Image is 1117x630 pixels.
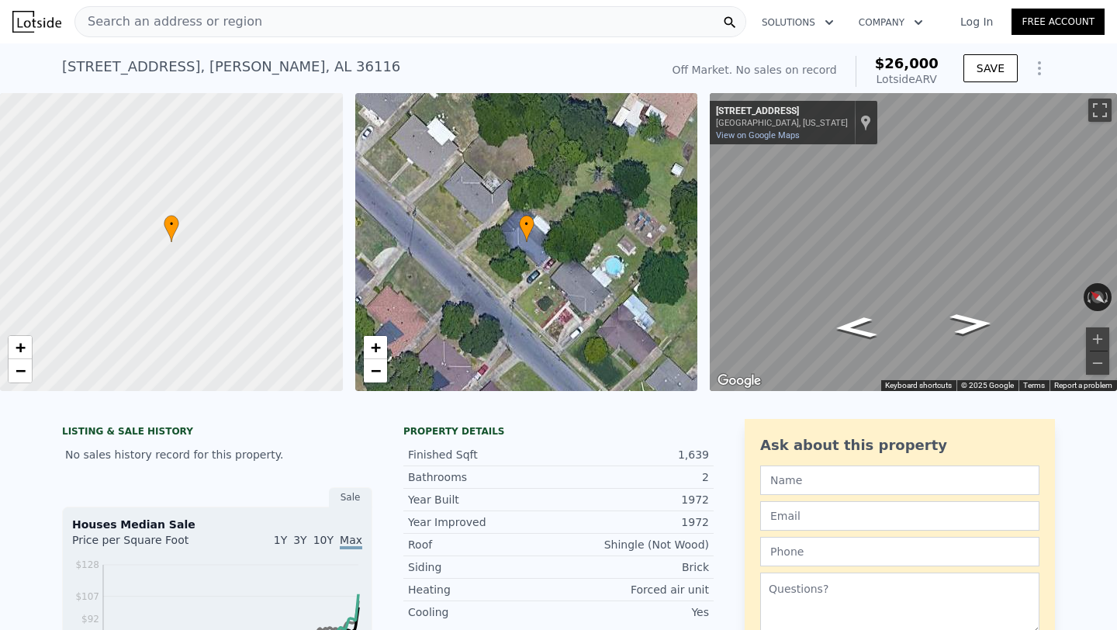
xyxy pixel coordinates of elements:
[519,215,534,242] div: •
[1084,283,1092,311] button: Rotate counterclockwise
[370,337,380,357] span: +
[364,336,387,359] a: Zoom in
[293,534,306,546] span: 3Y
[558,492,709,507] div: 1972
[9,336,32,359] a: Zoom in
[1104,283,1112,311] button: Rotate clockwise
[875,71,939,87] div: Lotside ARV
[558,582,709,597] div: Forced air unit
[885,380,952,391] button: Keyboard shortcuts
[716,106,848,118] div: [STREET_ADDRESS]
[716,130,800,140] a: View on Google Maps
[408,537,558,552] div: Roof
[875,55,939,71] span: $26,000
[932,308,1011,340] path: Go Southeast, Rosedon Dr
[16,337,26,357] span: +
[714,371,765,391] a: Open this area in Google Maps (opens a new window)
[558,559,709,575] div: Brick
[408,604,558,620] div: Cooling
[408,514,558,530] div: Year Improved
[816,312,895,344] path: Go Northwest, Rosedon Dr
[408,469,558,485] div: Bathrooms
[340,534,362,549] span: Max
[714,371,765,391] img: Google
[860,114,871,131] a: Show location on map
[62,425,372,441] div: LISTING & SALE HISTORY
[75,559,99,570] tspan: $128
[760,537,1039,566] input: Phone
[710,93,1117,391] div: Street View
[62,441,372,469] div: No sales history record for this property.
[364,359,387,382] a: Zoom out
[846,9,935,36] button: Company
[963,54,1018,82] button: SAVE
[164,217,179,231] span: •
[62,56,400,78] div: [STREET_ADDRESS] , [PERSON_NAME] , AL 36116
[558,537,709,552] div: Shingle (Not Wood)
[408,492,558,507] div: Year Built
[1023,381,1045,389] a: Terms (opens in new tab)
[1088,99,1112,122] button: Toggle fullscreen view
[1086,327,1109,351] button: Zoom in
[329,487,372,507] div: Sale
[942,14,1012,29] a: Log In
[408,582,558,597] div: Heating
[558,514,709,530] div: 1972
[558,469,709,485] div: 2
[1012,9,1105,35] a: Free Account
[274,534,287,546] span: 1Y
[370,361,380,380] span: −
[408,559,558,575] div: Siding
[12,11,61,33] img: Lotside
[16,361,26,380] span: −
[519,217,534,231] span: •
[408,447,558,462] div: Finished Sqft
[558,447,709,462] div: 1,639
[558,604,709,620] div: Yes
[403,425,714,438] div: Property details
[75,591,99,602] tspan: $107
[961,381,1014,389] span: © 2025 Google
[760,501,1039,531] input: Email
[1086,351,1109,375] button: Zoom out
[749,9,846,36] button: Solutions
[1024,53,1055,84] button: Show Options
[72,517,362,532] div: Houses Median Sale
[760,434,1039,456] div: Ask about this property
[75,12,262,31] span: Search an address or region
[81,614,99,625] tspan: $92
[760,466,1039,495] input: Name
[710,93,1117,391] div: Map
[72,532,217,557] div: Price per Square Foot
[1054,381,1112,389] a: Report a problem
[164,215,179,242] div: •
[716,118,848,128] div: [GEOGRAPHIC_DATA], [US_STATE]
[9,359,32,382] a: Zoom out
[672,62,836,78] div: Off Market. No sales on record
[1083,284,1112,311] button: Reset the view
[313,534,334,546] span: 10Y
